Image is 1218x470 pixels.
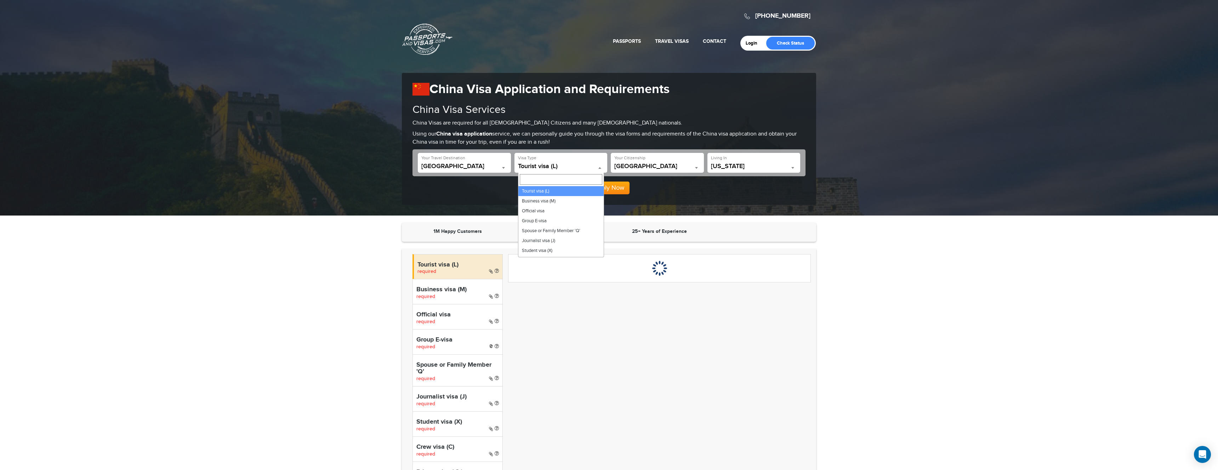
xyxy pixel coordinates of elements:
h4: Official visa [416,311,499,319]
a: Passports & [DOMAIN_NAME] [402,23,453,55]
span: required [416,344,435,350]
li: Crew visa (C) [518,256,604,265]
li: Journalist visa (J) [518,236,604,246]
label: Your Citizenship [614,155,645,161]
span: United States [614,163,700,170]
span: required [416,376,435,382]
span: required [416,319,435,325]
h4: Spouse or Family Member 'Q' [416,362,499,376]
h4: Tourist visa (L) [417,262,499,269]
div: Open Intercom Messenger [1194,446,1211,463]
span: China [421,163,507,170]
p: China Visas are required for all [DEMOGRAPHIC_DATA] Citizens and many [DEMOGRAPHIC_DATA] nationals. [412,119,806,127]
strong: China visa application [436,131,492,137]
p: Using our service, we can personally guide you through the visa forms and requirements of the Chi... [412,130,806,147]
button: Apply Now [588,182,630,194]
li: Business visa (M) [518,196,604,206]
span: United States [614,163,700,173]
h4: Student visa (X) [416,419,499,426]
a: Contact [703,38,726,44]
li: Group E-visa [518,216,604,226]
span: California [711,163,797,170]
h4: Journalist visa (J) [416,394,499,401]
span: California [711,163,797,173]
iframe: Customer reviews powered by Trustpilot [712,228,809,236]
a: [PHONE_NUMBER] [755,12,810,20]
li: Tourist visa (L) [518,186,604,196]
span: required [416,401,435,407]
label: Living In [711,155,727,161]
span: Tourist visa (L) [518,163,604,173]
span: required [416,294,435,299]
strong: 25+ Years of Experience [632,228,687,234]
span: China [421,163,507,173]
label: Visa Type [518,155,536,161]
h4: Business visa (M) [416,286,499,293]
span: required [417,269,436,274]
span: Tourist visa (L) [518,163,604,170]
a: Login [746,40,762,46]
a: Travel Visas [655,38,689,44]
h2: China Visa Services [412,104,806,116]
strong: 1M Happy Customers [433,228,482,234]
label: Your Travel Destination [421,155,465,161]
h4: Group E-visa [416,337,499,344]
span: required [416,426,435,432]
li: Spouse or Family Member 'Q' [518,226,604,236]
span: required [416,451,435,457]
li: Official visa [518,206,604,216]
a: Passports [613,38,641,44]
h4: Crew visa (C) [416,444,499,451]
a: Check Status [766,37,815,50]
li: Student visa (X) [518,246,604,256]
input: Search [520,174,602,185]
h1: China Visa Application and Requirements [412,82,806,97]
